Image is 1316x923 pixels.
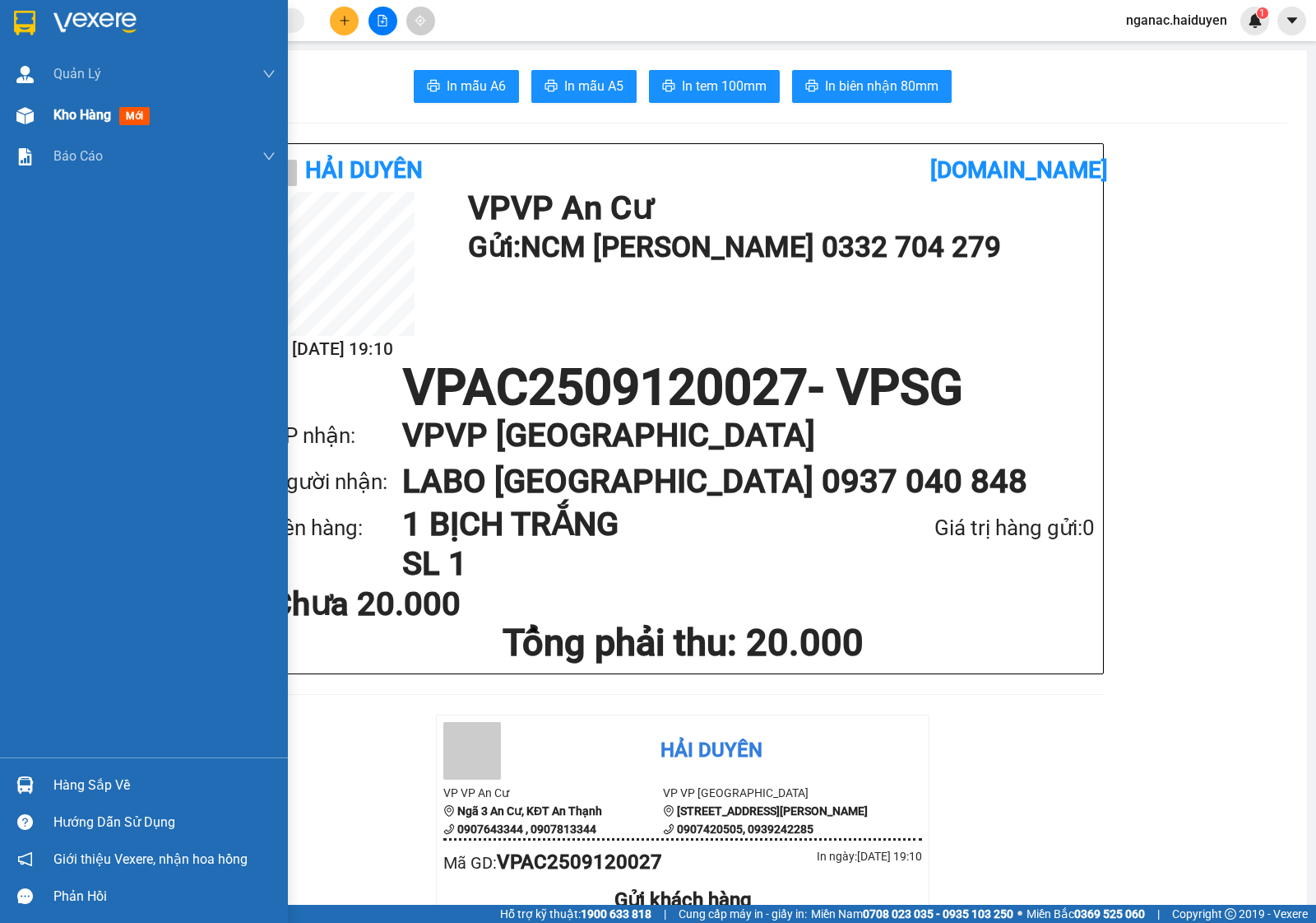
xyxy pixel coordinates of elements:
span: aim [415,15,426,26]
img: icon-new-feature [1248,13,1263,28]
span: Mã GD : [443,853,497,873]
span: caret-down [1285,13,1300,28]
div: VP nhận: [271,419,402,453]
h1: VPAC2509120027 - VPSG [271,363,1095,413]
img: warehouse-icon [16,66,34,83]
span: environment [443,805,455,817]
div: 0332704279 [14,73,146,96]
div: 0937040848 [157,93,324,116]
li: VP VP [GEOGRAPHIC_DATA] [663,784,883,802]
button: plus [330,7,359,35]
span: Miền Bắc [1026,905,1145,923]
div: NCM [PERSON_NAME] [14,34,146,73]
span: phone [443,823,455,835]
div: Hướng dẫn sử dụng [53,810,276,835]
span: environment [663,805,674,817]
b: 0907420505, 0939242285 [677,823,813,836]
span: copyright [1225,908,1236,920]
span: | [664,905,666,923]
span: Kho hàng [53,107,111,123]
span: plus [339,15,350,26]
div: VP [GEOGRAPHIC_DATA] [157,14,324,54]
span: mới [119,107,150,125]
span: In biên nhận 80mm [825,76,938,96]
span: message [17,888,33,904]
div: Hàng sắp về [53,773,276,798]
strong: 0708 023 035 - 0935 103 250 [863,907,1013,921]
span: nganac.haiduyen [1113,10,1240,30]
span: 1 [1259,7,1265,19]
h1: SL 1 [402,544,847,584]
div: Gửi khách hàng [443,885,922,916]
span: Miền Nam [811,905,1013,923]
b: [DOMAIN_NAME] [930,156,1108,184]
li: VP VP An Cư [443,784,663,802]
div: Chưa 20.000 [271,588,543,621]
span: down [262,150,276,163]
span: Hỗ trợ kỹ thuật: [500,905,651,923]
span: printer [805,79,818,95]
span: question-circle [17,814,33,830]
div: Giá trị hàng gửi: 0 [847,511,1095,545]
h1: VP VP An Cư [468,192,1087,225]
h1: VP VP [GEOGRAPHIC_DATA] [402,413,1062,459]
img: warehouse-icon [16,107,34,124]
span: Quản Lý [53,63,101,84]
button: caret-down [1277,7,1306,35]
h1: 1 BỊCH TRẮNG [402,505,847,544]
button: aim [406,7,435,35]
div: LABO [GEOGRAPHIC_DATA] [157,54,324,93]
img: logo-vxr [14,11,35,35]
span: In mẫu A5 [564,76,623,96]
button: file-add [368,7,397,35]
span: phone [663,823,674,835]
div: Người nhận: [271,465,402,499]
img: warehouse-icon [16,776,34,794]
b: Hải Duyên [305,156,423,184]
span: Cung cấp máy in - giấy in: [679,905,807,923]
span: In tem 100mm [682,76,767,96]
span: printer [662,79,675,95]
span: printer [427,79,440,95]
h1: Gửi: NCM [PERSON_NAME] 0332 704 279 [468,225,1087,270]
b: Ngã 3 An Cư, KĐT An Thạnh [457,804,602,818]
b: [STREET_ADDRESS][PERSON_NAME] [677,804,868,818]
div: VP An Cư [14,14,146,34]
div: Phản hồi [53,884,276,909]
h1: LABO [GEOGRAPHIC_DATA] 0937 040 848 [402,459,1062,505]
span: down [262,68,276,81]
button: printerIn tem 100mm [649,70,780,103]
h1: Tổng phải thu: 20.000 [271,621,1095,665]
button: printerIn mẫu A6 [414,70,519,103]
span: printer [544,79,558,95]
b: VPAC2509120027 [497,851,662,874]
span: Gửi: [14,16,39,33]
button: printerIn biên nhận 80mm [792,70,952,103]
button: printerIn mẫu A5 [531,70,637,103]
span: notification [17,851,33,867]
span: Báo cáo [53,146,103,166]
div: Hải Duyên [660,735,762,767]
div: Tên hàng: [271,511,402,545]
span: Giới thiệu Vexere, nhận hoa hồng [53,849,248,869]
img: solution-icon [16,148,34,165]
span: ⚪️ [1017,911,1022,917]
span: In mẫu A6 [447,76,506,96]
span: Nhận: [157,16,197,33]
sup: 1 [1257,7,1268,19]
strong: 0369 525 060 [1074,907,1145,921]
span: | [1157,905,1160,923]
span: file-add [377,15,388,26]
div: In ngày: [DATE] 19:10 [683,847,922,865]
strong: 1900 633 818 [581,907,651,921]
h2: [DATE] 19:10 [271,336,415,363]
b: 0907643344 , 0907813344 [457,823,596,836]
